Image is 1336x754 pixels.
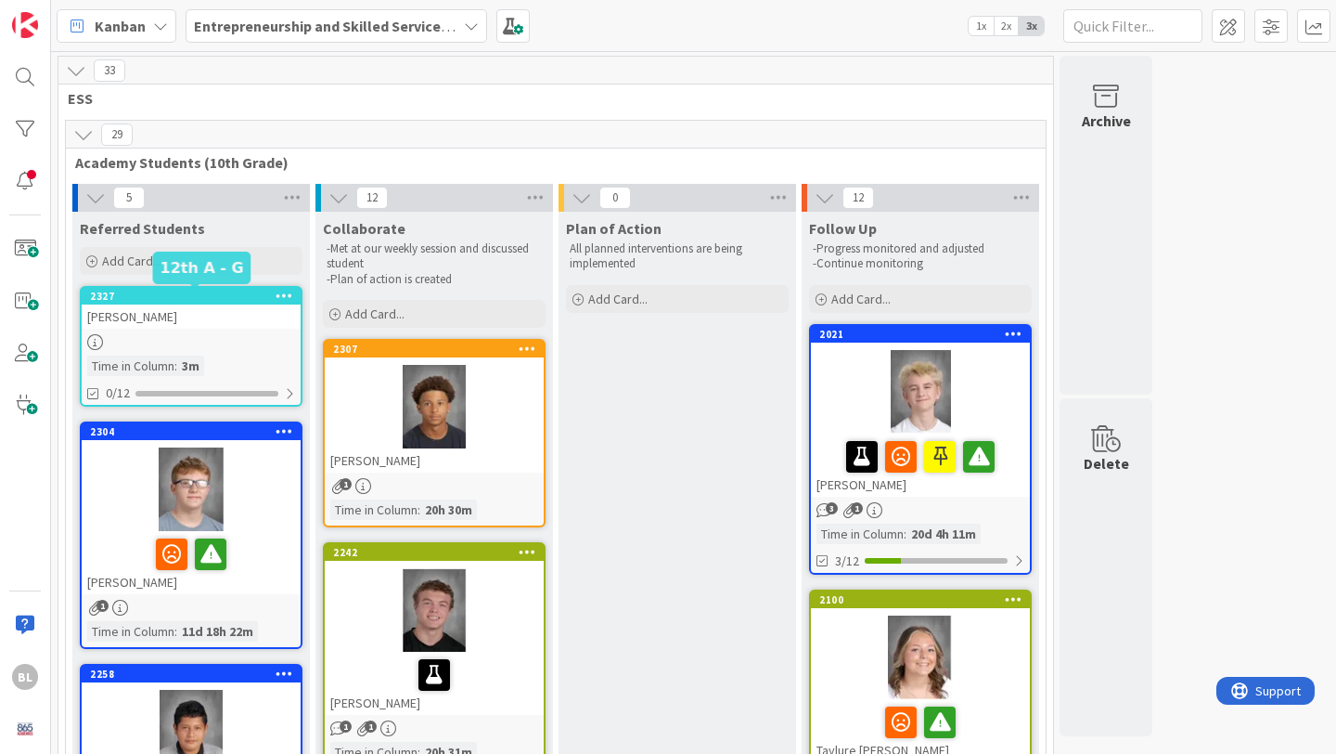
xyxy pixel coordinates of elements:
div: [PERSON_NAME] [325,652,544,715]
span: Support [39,3,84,25]
p: -Progress monitored and adjusted [813,241,1028,256]
div: 2327 [82,288,301,305]
div: Time in Column [330,500,417,520]
div: Time in Column [87,356,174,376]
div: 2327[PERSON_NAME] [82,288,301,329]
div: 3m [177,356,204,376]
p: -Met at our weekly session and discussed student [327,241,542,272]
div: 2307 [325,341,544,357]
span: 3 [826,502,838,514]
div: 2021 [811,326,1030,343]
div: Time in Column [87,621,174,642]
span: 33 [94,59,125,82]
span: Follow Up [809,219,877,238]
div: [PERSON_NAME] [82,531,301,594]
span: 3x [1019,17,1044,35]
div: 2021[PERSON_NAME] [811,326,1030,497]
span: Add Card... [588,291,648,307]
span: 3/12 [835,552,859,571]
span: Collaborate [323,219,405,238]
h5: 12th A - G [161,259,244,277]
div: 11d 18h 22m [177,621,258,642]
span: 29 [101,123,133,146]
span: Kanban [95,15,146,37]
span: 1x [969,17,994,35]
div: 2100 [819,593,1030,606]
div: 2242 [325,544,544,561]
span: 12 [356,187,388,209]
input: Quick Filter... [1063,9,1202,43]
div: 20d 4h 11m [906,524,981,544]
div: 20h 30m [420,500,477,520]
div: Archive [1082,110,1131,132]
img: avatar [12,716,38,742]
span: 1 [851,502,863,514]
div: 2258 [82,666,301,682]
div: [PERSON_NAME] [811,434,1030,497]
div: 2307[PERSON_NAME] [325,341,544,473]
span: 1 [340,721,352,733]
span: Add Card... [102,253,161,269]
div: 2242 [333,546,544,559]
span: : [904,524,906,544]
span: 1 [365,721,377,733]
div: 2021 [819,328,1030,341]
div: 2327 [90,290,301,303]
span: : [174,356,177,376]
p: All planned interventions are being implemented [570,241,785,272]
span: Academy Students (10th Grade) [75,153,1022,172]
div: Delete [1084,452,1129,474]
span: Plan of Action [566,219,662,238]
div: 2100 [811,591,1030,608]
span: 1 [340,478,352,490]
span: 0 [599,187,631,209]
div: 2304 [90,425,301,438]
span: Add Card... [831,291,891,307]
div: [PERSON_NAME] [325,448,544,473]
span: Referred Students [80,219,205,238]
div: 2307 [333,343,544,356]
span: 1 [96,600,109,612]
div: Time in Column [816,524,904,544]
span: 5 [113,187,145,209]
div: 2304[PERSON_NAME] [82,423,301,594]
span: 0/12 [106,383,130,403]
div: BL [12,664,38,690]
div: 2242[PERSON_NAME] [325,544,544,715]
span: : [417,500,420,520]
img: Visit kanbanzone.com [12,12,38,38]
p: -Plan of action is created [327,272,542,287]
span: 2x [994,17,1019,35]
span: ESS [68,89,1030,108]
div: 2304 [82,423,301,440]
p: -Continue monitoring [813,256,1028,271]
div: 2258 [90,668,301,681]
div: [PERSON_NAME] [82,305,301,329]
b: Entrepreneurship and Skilled Services Interventions - [DATE]-[DATE] [194,17,648,35]
span: : [174,621,177,642]
span: Add Card... [345,305,405,322]
span: 12 [842,187,874,209]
